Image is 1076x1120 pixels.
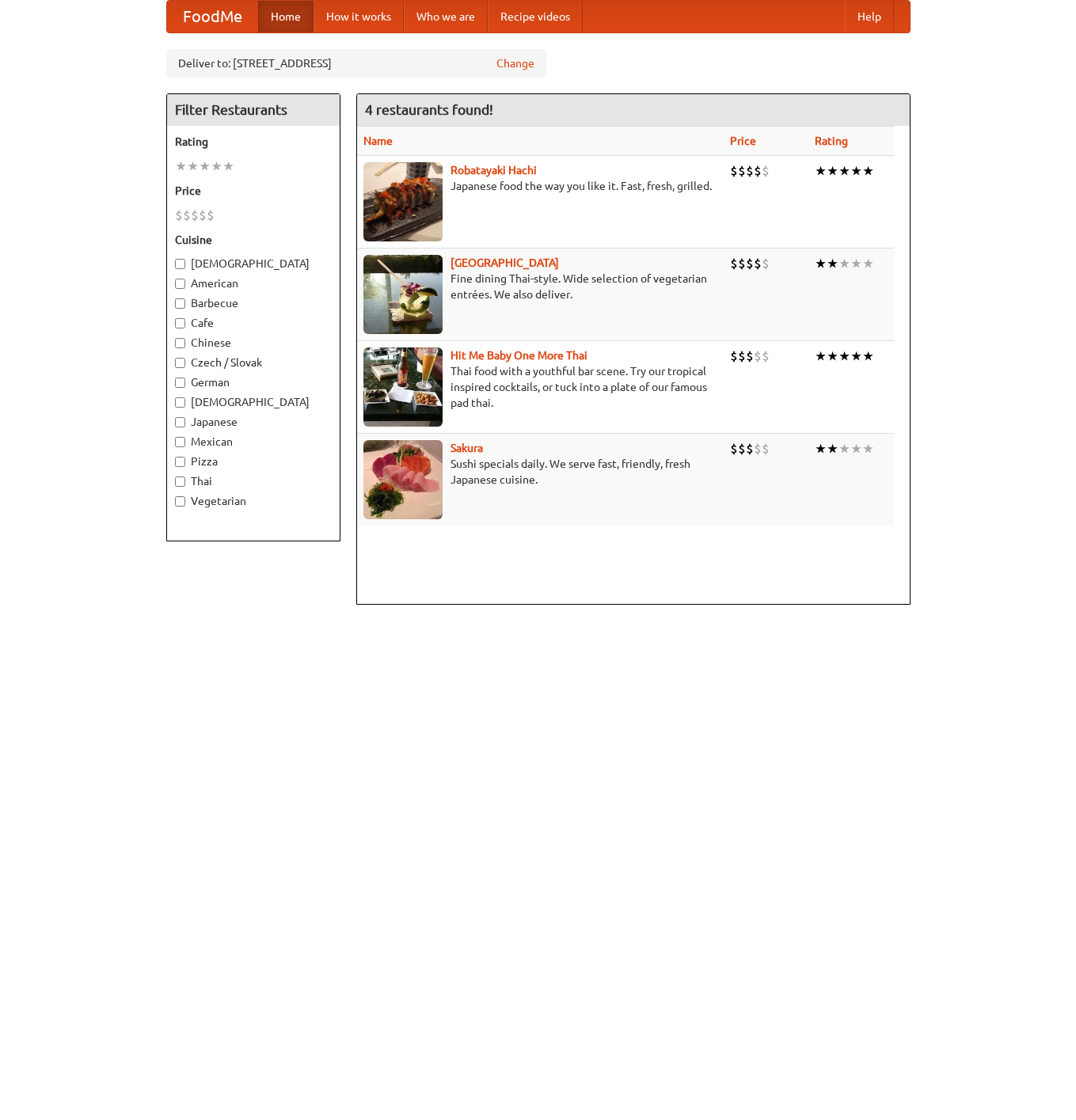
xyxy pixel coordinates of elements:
[175,295,332,311] label: Barbecue
[862,162,874,180] li: ★
[838,440,850,457] li: ★
[754,440,762,457] li: $
[363,178,718,194] p: Japanese food the way you like it. Fast, fresh, grilled.
[175,414,332,430] label: Japanese
[175,374,332,390] label: German
[451,164,537,177] a: Robatayaki Hachi
[815,162,827,180] li: ★
[738,255,746,272] li: $
[175,298,185,309] input: Barbecue
[199,207,207,224] li: $
[488,1,583,32] a: Recipe videos
[827,440,838,457] li: ★
[730,440,738,457] li: $
[363,363,718,411] p: Thai food with a youthful bar scene. Try our tropical inspired cocktails, or tuck into a plate of...
[496,55,534,71] a: Change
[738,347,746,365] li: $
[363,135,393,147] a: Name
[175,434,332,450] label: Mexican
[175,417,185,427] input: Japanese
[167,1,258,32] a: FoodMe
[838,162,850,180] li: ★
[850,162,862,180] li: ★
[363,440,443,519] img: sakura.jpg
[845,1,894,32] a: Help
[815,347,827,365] li: ★
[175,279,185,289] input: American
[175,275,332,291] label: American
[175,183,332,199] h5: Price
[175,134,332,150] h5: Rating
[175,437,185,447] input: Mexican
[363,456,718,488] p: Sushi specials daily. We serve fast, friendly, fresh Japanese cuisine.
[746,162,754,180] li: $
[175,358,185,368] input: Czech / Slovak
[175,256,332,271] label: [DEMOGRAPHIC_DATA]
[191,207,199,224] li: $
[827,162,838,180] li: ★
[363,162,443,241] img: robatayaki.jpg
[827,255,838,272] li: ★
[175,207,183,224] li: $
[754,347,762,365] li: $
[730,162,738,180] li: $
[175,496,185,507] input: Vegetarian
[827,347,838,365] li: ★
[451,442,483,454] a: Sakura
[175,457,185,467] input: Pizza
[746,440,754,457] li: $
[211,158,222,175] li: ★
[166,49,546,78] div: Deliver to: [STREET_ADDRESS]
[815,135,848,147] a: Rating
[175,338,185,348] input: Chinese
[815,255,827,272] li: ★
[762,347,770,365] li: $
[175,259,185,269] input: [DEMOGRAPHIC_DATA]
[175,335,332,351] label: Chinese
[730,347,738,365] li: $
[175,394,332,410] label: [DEMOGRAPHIC_DATA]
[838,255,850,272] li: ★
[363,255,443,334] img: satay.jpg
[730,135,756,147] a: Price
[258,1,314,32] a: Home
[222,158,234,175] li: ★
[738,162,746,180] li: $
[862,440,874,457] li: ★
[175,493,332,509] label: Vegetarian
[187,158,199,175] li: ★
[730,255,738,272] li: $
[175,355,332,370] label: Czech / Slovak
[175,476,185,487] input: Thai
[175,473,332,489] label: Thai
[404,1,488,32] a: Who we are
[451,256,559,269] a: [GEOGRAPHIC_DATA]
[314,1,404,32] a: How it works
[175,378,185,388] input: German
[762,255,770,272] li: $
[754,162,762,180] li: $
[850,347,862,365] li: ★
[815,440,827,457] li: ★
[175,318,185,328] input: Cafe
[365,102,493,117] ng-pluralize: 4 restaurants found!
[183,207,191,224] li: $
[850,440,862,457] li: ★
[862,347,874,365] li: ★
[838,347,850,365] li: ★
[754,255,762,272] li: $
[199,158,211,175] li: ★
[175,454,332,469] label: Pizza
[850,255,862,272] li: ★
[451,349,587,362] a: Hit Me Baby One More Thai
[762,440,770,457] li: $
[862,255,874,272] li: ★
[363,271,718,302] p: Fine dining Thai-style. Wide selection of vegetarian entrées. We also deliver.
[746,347,754,365] li: $
[762,162,770,180] li: $
[175,397,185,408] input: [DEMOGRAPHIC_DATA]
[167,94,340,126] h4: Filter Restaurants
